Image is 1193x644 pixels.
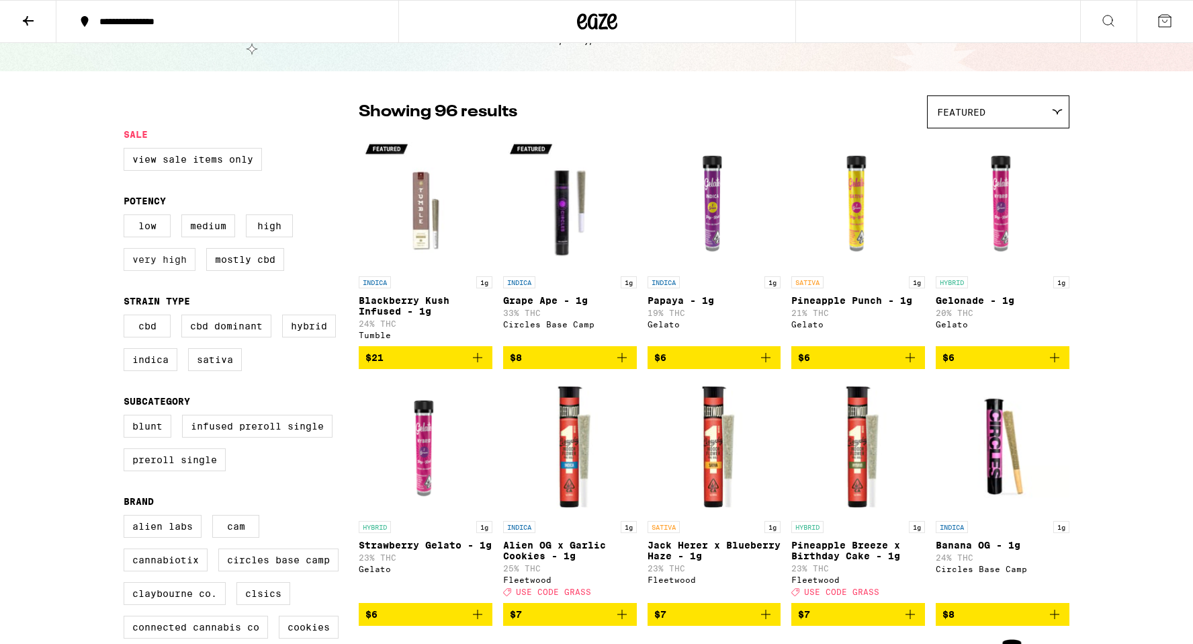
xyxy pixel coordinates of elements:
[936,380,1069,603] a: Open page for Banana OG - 1g from Circles Base Camp
[359,565,492,573] div: Gelato
[359,135,492,270] img: Tumble - Blackberry Kush Infused - 1g
[791,521,824,533] p: HYBRID
[798,352,810,363] span: $6
[804,588,879,596] span: USE CODE GRASS
[648,320,781,329] div: Gelato
[648,575,781,584] div: Fleetwood
[359,135,492,346] a: Open page for Blackberry Kush Infused - 1g from Tumble
[359,101,517,124] p: Showing 96 results
[212,515,259,538] label: CAM
[936,135,1069,270] img: Gelato - Gelonade - 1g
[476,276,492,288] p: 1g
[936,320,1069,329] div: Gelato
[648,380,781,514] img: Fleetwood - Jack Herer x Blueberry Haze - 1g
[764,276,781,288] p: 1g
[791,564,925,573] p: 23% THC
[764,521,781,533] p: 1g
[936,276,968,288] p: HYBRID
[936,346,1069,369] button: Add to bag
[648,135,781,270] img: Gelato - Papaya - 1g
[648,295,781,306] p: Papaya - 1g
[791,135,925,270] img: Gelato - Pineapple Punch - 1g
[937,107,985,118] span: Featured
[503,295,637,306] p: Grape Ape - 1g
[503,564,637,573] p: 25% THC
[124,448,226,471] label: Preroll Single
[791,603,925,626] button: Add to bag
[181,214,235,237] label: Medium
[648,564,781,573] p: 23% THC
[791,540,925,561] p: Pineapple Breeze x Birthday Cake - 1g
[359,521,391,533] p: HYBRID
[124,248,195,271] label: Very High
[282,315,336,337] label: Hybrid
[124,129,148,140] legend: Sale
[124,616,268,639] label: Connected Cannabis Co
[909,276,925,288] p: 1g
[648,540,781,561] p: Jack Herer x Blueberry Haze - 1g
[936,540,1069,551] p: Banana OG - 1g
[236,582,290,605] label: CLSICS
[124,415,171,438] label: Blunt
[503,603,637,626] button: Add to bag
[359,319,492,328] p: 24% THC
[359,553,492,562] p: 23% THC
[359,603,492,626] button: Add to bag
[621,521,637,533] p: 1g
[124,296,190,307] legend: Strain Type
[791,295,925,306] p: Pineapple Punch - 1g
[1053,521,1069,533] p: 1g
[188,348,242,371] label: Sativa
[648,276,680,288] p: INDICA
[182,415,333,438] label: Infused Preroll Single
[359,380,492,603] a: Open page for Strawberry Gelato - 1g from Gelato
[181,315,271,337] label: CBD Dominant
[246,214,293,237] label: High
[124,315,171,337] label: CBD
[648,603,781,626] button: Add to bag
[503,575,637,584] div: Fleetwood
[124,515,202,538] label: Alien Labs
[124,348,177,371] label: Indica
[936,309,1069,317] p: 20% THC
[124,396,190,407] legend: Subcategory
[359,331,492,339] div: Tumble
[936,135,1069,346] a: Open page for Gelonade - 1g from Gelato
[279,616,339,639] label: Cookies
[516,588,591,596] span: USE CODE GRASS
[798,609,810,620] span: $7
[791,575,925,584] div: Fleetwood
[218,549,339,571] label: Circles Base Camp
[1053,276,1069,288] p: 1g
[359,295,492,317] p: Blackberry Kush Infused - 1g
[942,609,955,620] span: $8
[124,196,166,206] legend: Potency
[503,320,637,329] div: Circles Base Camp
[936,603,1069,626] button: Add to bag
[936,380,1069,514] img: Circles Base Camp - Banana OG - 1g
[654,352,666,363] span: $6
[124,214,171,237] label: Low
[365,352,384,363] span: $21
[206,248,284,271] label: Mostly CBD
[791,346,925,369] button: Add to bag
[648,346,781,369] button: Add to bag
[936,521,968,533] p: INDICA
[503,135,637,270] img: Circles Base Camp - Grape Ape - 1g
[503,135,637,346] a: Open page for Grape Ape - 1g from Circles Base Camp
[648,309,781,317] p: 19% THC
[503,521,535,533] p: INDICA
[124,148,262,171] label: View Sale Items Only
[365,609,378,620] span: $6
[936,553,1069,562] p: 24% THC
[791,276,824,288] p: SATIVA
[909,521,925,533] p: 1g
[791,380,925,603] a: Open page for Pineapple Breeze x Birthday Cake - 1g from Fleetwood
[510,609,522,620] span: $7
[359,346,492,369] button: Add to bag
[359,380,492,514] img: Gelato - Strawberry Gelato - 1g
[648,380,781,603] a: Open page for Jack Herer x Blueberry Haze - 1g from Fleetwood
[503,309,637,317] p: 33% THC
[503,276,535,288] p: INDICA
[510,352,522,363] span: $8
